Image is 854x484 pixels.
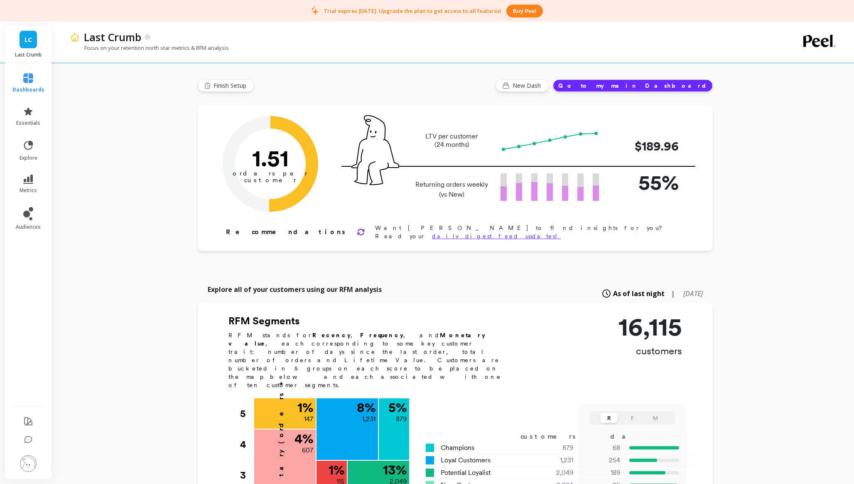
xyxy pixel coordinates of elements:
p: 147 [304,414,313,424]
p: 16,115 [618,314,682,339]
p: Trial expires [DATE]. Upgrade the plan to get access to all features! [324,7,501,15]
span: audiences [16,224,41,230]
p: Recommendations [226,227,347,237]
span: metrics [20,187,37,194]
p: 55% [612,167,679,198]
p: 254 [584,455,620,465]
p: 5 % [388,401,407,414]
p: 1 % [329,463,344,477]
p: RFM stands for , , and , each corresponding to some key customer trait: number of days since the ... [228,331,511,389]
div: days [610,432,644,442]
span: essentials [16,120,40,126]
div: customers [520,432,588,442]
p: 8 % [357,401,375,414]
p: Last Crumb [13,52,44,58]
p: 189 [584,468,620,478]
div: 5 [240,398,253,429]
img: pal seatted on line [351,115,399,185]
span: explore [20,155,37,161]
span: [DATE] [683,289,703,298]
span: Champions [441,443,474,453]
button: Buy peel [506,5,543,17]
tspan: orders per [233,170,308,177]
button: R [601,413,617,423]
p: 13 % [383,463,407,477]
b: Frequency [360,332,403,338]
div: 4 [240,429,253,460]
p: Returning orders weekly (vs New) [413,180,491,200]
span: As of last night [613,289,665,299]
p: 4 % [294,432,313,445]
img: header icon [70,32,80,42]
div: 1,231 [524,455,584,465]
tspan: customer [244,176,297,184]
span: New Dash [513,81,543,90]
p: 1,231 [362,414,375,424]
p: customers [618,344,682,358]
p: Last Crumb [84,30,141,44]
span: dashboards [12,86,44,93]
p: 1 % [297,401,313,414]
button: M [647,413,664,423]
p: 607 [302,445,313,455]
p: $189.96 [612,137,679,156]
button: Finish Setup [198,79,254,92]
p: LTV per customer (24 months) [413,132,491,149]
p: Focus on your retention north star metrics & RFM analysis [70,44,229,52]
div: 2,049 [524,468,584,478]
span: Loyal Customers [441,455,491,465]
b: Recency [312,332,351,338]
p: 879 [396,414,407,424]
h2: RFM Segments [228,314,511,328]
div: 879 [524,443,584,453]
a: daily digest feed updates! [432,233,561,240]
span: Potential Loyalist [441,468,491,478]
p: 68 [584,443,620,453]
span: | [671,289,675,299]
p: Explore all of your customers using our RFM analysis [208,284,382,294]
text: 1.51 [252,144,289,172]
button: F [624,413,640,423]
span: Finish Setup [213,81,249,90]
p: Want [PERSON_NAME] to find insights for you? Read your [375,224,686,240]
span: LC [25,35,32,44]
button: New Dash [496,79,549,92]
img: profile picture [20,455,37,472]
button: Go to my main Dashboard [553,79,713,92]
